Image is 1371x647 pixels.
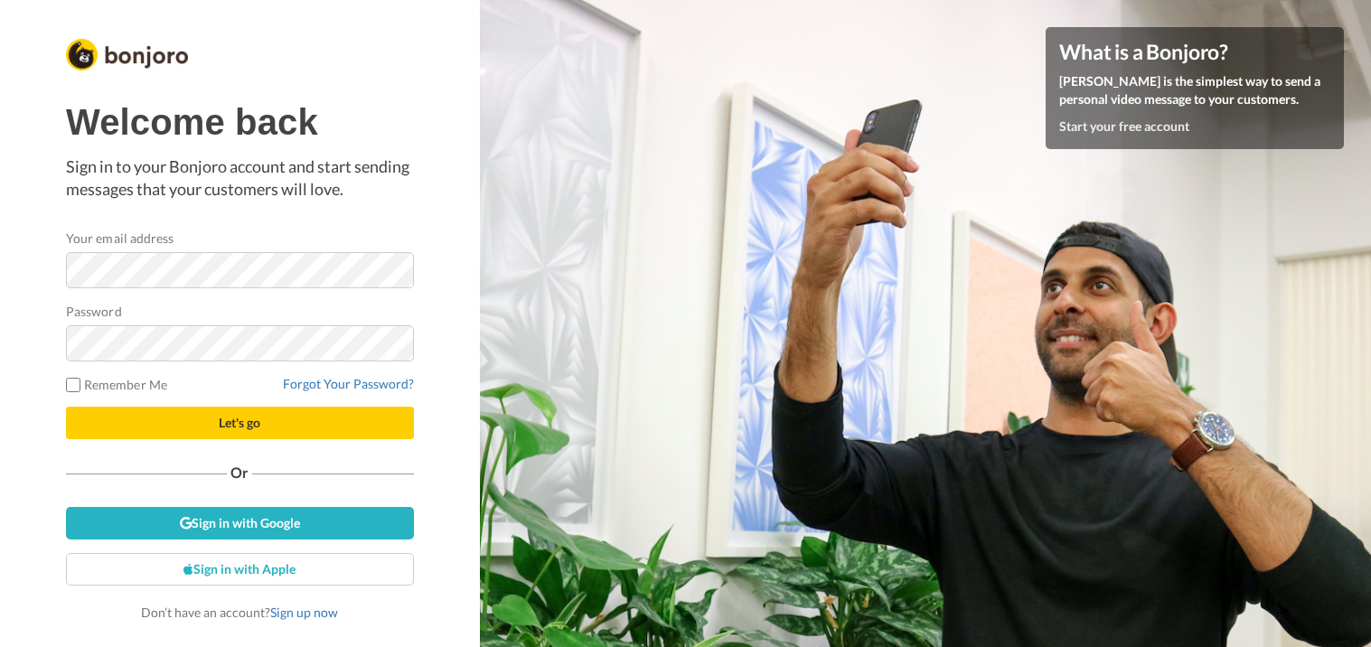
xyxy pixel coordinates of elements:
a: Forgot Your Password? [283,376,414,391]
label: Remember Me [66,375,167,394]
a: Sign in with Google [66,507,414,539]
a: Start your free account [1059,118,1189,134]
span: Or [227,466,252,479]
p: Sign in to your Bonjoro account and start sending messages that your customers will love. [66,155,414,202]
p: [PERSON_NAME] is the simplest way to send a personal video message to your customers. [1059,72,1330,108]
input: Remember Me [66,378,80,392]
span: Don’t have an account? [141,605,338,620]
label: Your email address [66,229,174,248]
label: Password [66,302,122,321]
a: Sign up now [270,605,338,620]
h4: What is a Bonjoro? [1059,41,1330,63]
h1: Welcome back [66,102,414,142]
a: Sign in with Apple [66,553,414,586]
button: Let's go [66,407,414,439]
span: Let's go [219,415,260,430]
